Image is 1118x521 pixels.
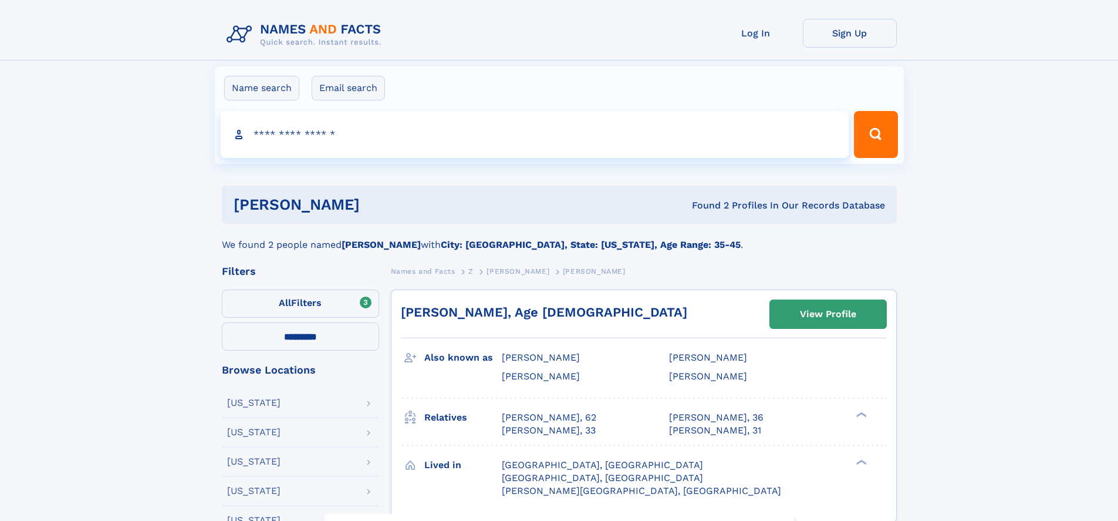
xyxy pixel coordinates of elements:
span: [PERSON_NAME] [487,267,549,275]
div: We found 2 people named with . [222,224,897,252]
span: [PERSON_NAME] [669,352,747,363]
h3: Relatives [424,408,502,428]
a: [PERSON_NAME], 36 [669,411,764,424]
span: [PERSON_NAME] [502,352,580,363]
a: [PERSON_NAME], 62 [502,411,596,424]
a: [PERSON_NAME], 33 [502,424,596,437]
div: Browse Locations [222,365,379,375]
b: [PERSON_NAME] [342,239,421,250]
a: Z [468,264,474,278]
label: Email search [312,76,385,100]
span: [PERSON_NAME] [669,371,747,382]
h1: [PERSON_NAME] [234,197,526,212]
span: [GEOGRAPHIC_DATA], [GEOGRAPHIC_DATA] [502,472,703,483]
a: [PERSON_NAME] [487,264,549,278]
span: [GEOGRAPHIC_DATA], [GEOGRAPHIC_DATA] [502,459,703,470]
div: ❯ [853,411,867,418]
h3: Also known as [424,348,502,368]
img: Logo Names and Facts [222,19,391,51]
div: [US_STATE] [227,457,281,466]
span: All [279,297,291,308]
div: ❯ [853,458,867,466]
div: [US_STATE] [227,398,281,408]
a: Log In [709,19,803,48]
h3: Lived in [424,455,502,475]
span: Z [468,267,474,275]
b: City: [GEOGRAPHIC_DATA], State: [US_STATE], Age Range: 35-45 [441,239,741,250]
div: [US_STATE] [227,428,281,437]
a: [PERSON_NAME], Age [DEMOGRAPHIC_DATA] [401,305,687,320]
input: search input [221,111,849,158]
a: Names and Facts [391,264,455,278]
div: Found 2 Profiles In Our Records Database [526,199,885,212]
a: [PERSON_NAME], 31 [669,424,761,437]
button: Search Button [854,111,897,158]
span: [PERSON_NAME][GEOGRAPHIC_DATA], [GEOGRAPHIC_DATA] [502,485,781,496]
span: [PERSON_NAME] [563,267,626,275]
label: Name search [224,76,299,100]
a: View Profile [770,300,886,328]
div: Filters [222,266,379,277]
div: View Profile [800,301,856,328]
label: Filters [222,290,379,318]
a: Sign Up [803,19,897,48]
div: [US_STATE] [227,486,281,496]
span: [PERSON_NAME] [502,371,580,382]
